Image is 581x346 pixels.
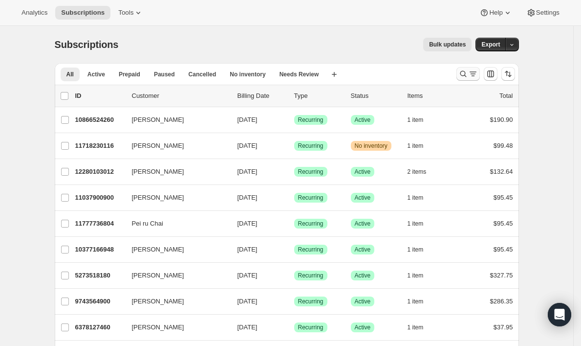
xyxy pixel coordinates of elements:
span: 1 item [408,298,424,305]
div: Items [408,91,456,101]
div: 11037900900[PERSON_NAME][DATE]SuccessRecurringSuccessActive1 item$95.45 [75,191,513,205]
span: $286.35 [490,298,513,305]
div: 12280103012[PERSON_NAME][DATE]SuccessRecurringSuccessActive2 items$132.64 [75,165,513,179]
p: 5273518180 [75,271,124,280]
div: Open Intercom Messenger [548,303,571,326]
span: Needs Review [280,70,319,78]
span: Tools [118,9,133,17]
button: Tools [112,6,149,20]
span: Settings [536,9,559,17]
span: Active [87,70,105,78]
span: Cancelled [189,70,216,78]
button: Sort the results [501,67,515,81]
span: 1 item [408,220,424,228]
button: Customize table column order and visibility [484,67,497,81]
span: Active [355,168,371,176]
p: 11777736804 [75,219,124,229]
span: [PERSON_NAME] [132,141,184,151]
button: 2 items [408,165,437,179]
p: 11037900900 [75,193,124,203]
span: Pei ru Chai [132,219,163,229]
button: 1 item [408,295,434,308]
span: $190.90 [490,116,513,123]
div: 10866524260[PERSON_NAME][DATE]SuccessRecurringSuccessActive1 item$190.90 [75,113,513,127]
span: Recurring [298,116,323,124]
span: 1 item [408,246,424,254]
button: Bulk updates [423,38,472,51]
p: 6378127460 [75,323,124,332]
span: Recurring [298,194,323,202]
span: No inventory [355,142,387,150]
p: 12280103012 [75,167,124,177]
span: [DATE] [237,298,258,305]
button: 1 item [408,113,434,127]
span: Paused [154,70,175,78]
span: [PERSON_NAME] [132,323,184,332]
span: Active [355,246,371,254]
p: 11718230116 [75,141,124,151]
span: Recurring [298,142,323,150]
button: 1 item [408,217,434,231]
div: 6378127460[PERSON_NAME][DATE]SuccessRecurringSuccessActive1 item$37.95 [75,321,513,334]
span: $37.95 [494,323,513,331]
button: 1 item [408,139,434,153]
button: Settings [520,6,565,20]
button: [PERSON_NAME] [126,320,224,335]
span: Recurring [298,272,323,279]
button: 1 item [408,321,434,334]
span: [DATE] [237,323,258,331]
span: Recurring [298,246,323,254]
div: 11718230116[PERSON_NAME][DATE]SuccessRecurringWarningNo inventory1 item$99.48 [75,139,513,153]
p: 9743564900 [75,297,124,306]
div: 10377166948[PERSON_NAME][DATE]SuccessRecurringSuccessActive1 item$95.45 [75,243,513,256]
span: Active [355,272,371,279]
button: [PERSON_NAME] [126,242,224,257]
p: Status [351,91,400,101]
span: Subscriptions [55,39,119,50]
span: Active [355,323,371,331]
button: Analytics [16,6,53,20]
span: [DATE] [237,220,258,227]
span: Bulk updates [429,41,466,48]
div: IDCustomerBilling DateTypeStatusItemsTotal [75,91,513,101]
button: Search and filter results [456,67,480,81]
span: Export [481,41,500,48]
span: $327.75 [490,272,513,279]
span: [DATE] [237,116,258,123]
p: 10377166948 [75,245,124,254]
span: [DATE] [237,142,258,149]
span: Prepaid [119,70,140,78]
span: [PERSON_NAME] [132,245,184,254]
span: Recurring [298,298,323,305]
span: [PERSON_NAME] [132,297,184,306]
span: $95.45 [494,194,513,201]
div: 9743564900[PERSON_NAME][DATE]SuccessRecurringSuccessActive1 item$286.35 [75,295,513,308]
span: All [66,70,74,78]
div: 11777736804Pei ru Chai[DATE]SuccessRecurringSuccessActive1 item$95.45 [75,217,513,231]
button: Export [475,38,506,51]
span: 1 item [408,323,424,331]
span: Analytics [22,9,47,17]
button: 1 item [408,269,434,282]
button: Create new view [326,68,342,81]
button: [PERSON_NAME] [126,164,224,180]
div: Type [294,91,343,101]
span: Active [355,194,371,202]
span: Recurring [298,168,323,176]
span: [DATE] [237,194,258,201]
span: Recurring [298,323,323,331]
span: [PERSON_NAME] [132,271,184,280]
button: [PERSON_NAME] [126,268,224,283]
span: Active [355,298,371,305]
span: [PERSON_NAME] [132,115,184,125]
span: Recurring [298,220,323,228]
span: [PERSON_NAME] [132,193,184,203]
span: [DATE] [237,246,258,253]
span: Subscriptions [61,9,105,17]
button: [PERSON_NAME] [126,190,224,206]
span: $132.64 [490,168,513,175]
span: Active [355,116,371,124]
span: [DATE] [237,168,258,175]
div: 5273518180[PERSON_NAME][DATE]SuccessRecurringSuccessActive1 item$327.75 [75,269,513,282]
span: No inventory [230,70,265,78]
